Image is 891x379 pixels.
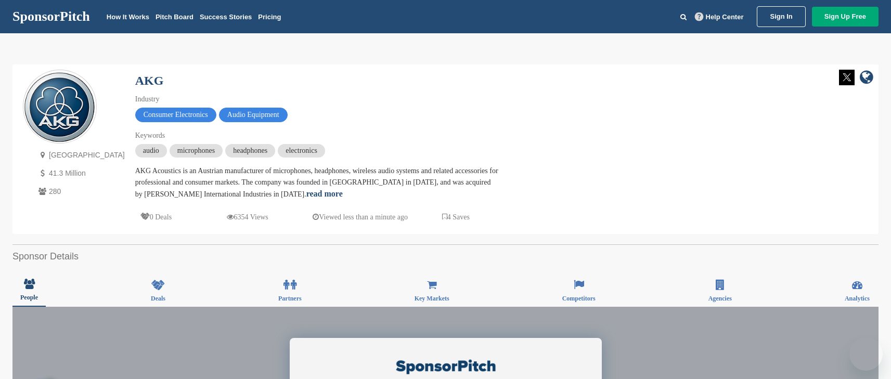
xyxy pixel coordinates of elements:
a: Sign In [757,6,805,27]
span: Audio Equipment [219,108,288,122]
span: Deals [151,295,165,302]
span: microphones [170,144,223,158]
p: Viewed less than a minute ago [313,211,408,224]
p: 41.3 Million [36,167,125,180]
a: How It Works [107,13,149,21]
img: Sponsorpitch & AKG [23,72,96,143]
iframe: Button to launch messaging window [849,337,883,371]
span: electronics [278,144,325,158]
a: read more [306,189,343,198]
h2: Sponsor Details [12,250,879,264]
p: [GEOGRAPHIC_DATA] [36,149,125,162]
span: People [20,294,38,300]
span: Competitors [562,295,596,302]
span: Partners [278,295,302,302]
a: Help Center [693,11,746,23]
span: Analytics [845,295,870,302]
span: Key Markets [415,295,449,302]
a: Success Stories [200,13,252,21]
div: AKG Acoustics is an Austrian manufacturer of microphones, headphones, wireless audio systems and ... [135,165,499,200]
a: AKG [135,74,164,87]
p: 6354 Views [227,211,268,224]
a: Pitch Board [156,13,193,21]
span: headphones [225,144,275,158]
a: SponsorPitch [12,10,90,23]
div: Industry [135,94,499,105]
p: 0 Deals [140,211,172,224]
img: Twitter white [839,70,855,85]
span: Agencies [708,295,732,302]
span: audio [135,144,167,158]
div: Keywords [135,130,499,141]
a: Sign Up Free [812,7,879,27]
a: Pricing [258,13,281,21]
p: 4 Saves [442,211,470,224]
p: 280 [36,185,125,198]
a: company link [860,70,873,87]
span: Consumer Electronics [135,108,216,122]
